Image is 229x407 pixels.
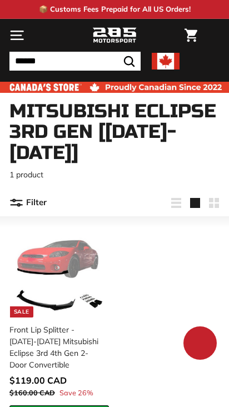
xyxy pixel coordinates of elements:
img: eclipse lip [13,226,105,318]
input: Search [9,52,141,71]
inbox-online-store-chat: Shopify online store chat [180,326,220,363]
button: Filter [9,190,47,216]
p: 1 product [9,169,220,181]
span: $160.00 CAD [9,388,55,397]
a: Sale eclipse lip Front Lip Splitter - [DATE]-[DATE] Mitsubishi Eclipse 3rd 4th Gen 2-Door Convert... [9,222,109,405]
a: Cart [179,19,203,51]
div: Front Lip Splitter - [DATE]-[DATE] Mitsubishi Eclipse 3rd 4th Gen 2-Door Convertible [9,324,102,371]
div: Sale [10,306,33,317]
p: 📦 Customs Fees Prepaid for All US Orders! [39,4,191,15]
span: Save 26% [59,388,93,398]
h1: Mitsubishi Eclipse 3rd Gen [[DATE]-[DATE]] [9,101,220,163]
img: Logo_285_Motorsport_areodynamics_components [92,26,137,45]
span: $119.00 CAD [9,375,67,386]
